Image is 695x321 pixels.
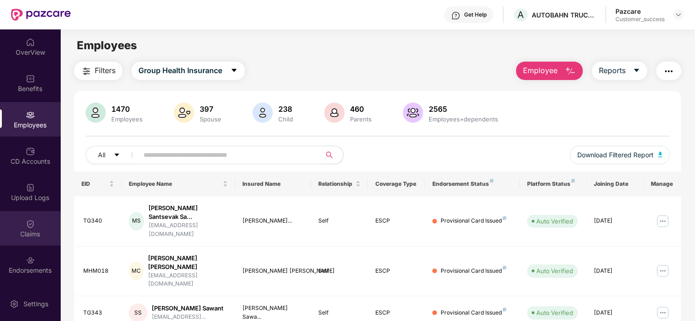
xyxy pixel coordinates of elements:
[95,65,115,76] span: Filters
[441,217,506,225] div: Provisional Card Issued
[655,305,670,320] img: manageButton
[427,104,500,114] div: 2565
[503,216,506,220] img: svg+xml;base64,PHN2ZyB4bWxucz0iaHR0cDovL3d3dy53My5vcmcvMjAwMC9zdmciIHdpZHRoPSI4IiBoZWlnaHQ9IjgiIH...
[121,172,235,196] th: Employee Name
[643,172,682,196] th: Manage
[441,267,506,275] div: Provisional Card Issued
[319,309,361,317] div: Self
[536,308,573,317] div: Auto Verified
[81,180,107,188] span: EID
[594,267,636,275] div: [DATE]
[26,38,35,47] img: svg+xml;base64,PHN2ZyBpZD0iSG9tZSIgeG1sbnM9Imh0dHA6Ly93d3cudzMub3JnLzIwMDAvc3ZnIiB3aWR0aD0iMjAiIG...
[523,65,557,76] span: Employee
[109,115,144,123] div: Employees
[129,180,221,188] span: Employee Name
[11,9,71,21] img: New Pazcare Logo
[26,219,35,229] img: svg+xml;base64,PHN2ZyBpZD0iQ2xhaW0iIHhtbG5zPSJodHRwOi8vd3d3LnczLm9yZy8yMDAwL3N2ZyIgd2lkdGg9IjIwIi...
[174,103,194,123] img: svg+xml;base64,PHN2ZyB4bWxucz0iaHR0cDovL3d3dy53My5vcmcvMjAwMC9zdmciIHhtbG5zOnhsaW5rPSJodHRwOi8vd3...
[319,267,361,275] div: Self
[10,299,19,309] img: svg+xml;base64,PHN2ZyBpZD0iU2V0dGluZy0yMHgyMCIgeG1sbnM9Imh0dHA6Ly93d3cudzMub3JnLzIwMDAvc3ZnIiB3aW...
[83,309,114,317] div: TG343
[26,183,35,192] img: svg+xml;base64,PHN2ZyBpZD0iVXBsb2FkX0xvZ3MiIGRhdGEtbmFtZT0iVXBsb2FkIExvZ3MiIHhtbG5zPSJodHRwOi8vd3...
[348,115,373,123] div: Parents
[368,172,425,196] th: Coverage Type
[527,180,579,188] div: Platform Status
[403,103,423,123] img: svg+xml;base64,PHN2ZyB4bWxucz0iaHR0cDovL3d3dy53My5vcmcvMjAwMC9zdmciIHhtbG5zOnhsaW5rPSJodHRwOi8vd3...
[375,267,418,275] div: ESCP
[663,66,674,77] img: svg+xml;base64,PHN2ZyB4bWxucz0iaHR0cDovL3d3dy53My5vcmcvMjAwMC9zdmciIHdpZHRoPSIyNCIgaGVpZ2h0PSIyNC...
[129,212,144,230] div: MS
[675,11,682,18] img: svg+xml;base64,PHN2ZyBpZD0iRHJvcGRvd24tMzJ4MzIiIHhtbG5zPSJodHRwOi8vd3d3LnczLm9yZy8yMDAwL3N2ZyIgd2...
[464,11,487,18] div: Get Help
[599,65,626,76] span: Reports
[592,62,647,80] button: Reportscaret-down
[441,309,506,317] div: Provisional Card Issued
[149,221,228,239] div: [EMAIL_ADDRESS][DOMAIN_NAME]
[594,217,636,225] div: [DATE]
[432,180,512,188] div: Endorsement Status
[26,110,35,120] img: svg+xml;base64,PHN2ZyBpZD0iRW1wbG95ZWVzIiB4bWxucz0iaHR0cDovL3d3dy53My5vcmcvMjAwMC9zdmciIHdpZHRoPS...
[577,150,654,160] span: Download Filtered Report
[83,217,114,225] div: TG340
[230,67,238,75] span: caret-down
[655,264,670,278] img: manageButton
[149,204,228,221] div: [PERSON_NAME] Santsevak Sa...
[148,254,228,271] div: [PERSON_NAME] [PERSON_NAME]
[152,304,224,313] div: [PERSON_NAME] Sawant
[26,74,35,83] img: svg+xml;base64,PHN2ZyBpZD0iQmVuZWZpdHMiIHhtbG5zPSJodHRwOi8vd3d3LnczLm9yZy8yMDAwL3N2ZyIgd2lkdGg9Ij...
[129,262,144,280] div: MC
[516,62,583,80] button: Employee
[321,146,344,164] button: search
[348,104,373,114] div: 460
[633,67,640,75] span: caret-down
[26,147,35,156] img: svg+xml;base64,PHN2ZyBpZD0iQ0RfQWNjb3VudHMiIGRhdGEtbmFtZT0iQ0QgQWNjb3VudHMiIHhtbG5zPSJodHRwOi8vd3...
[98,150,105,160] span: All
[658,152,663,157] img: svg+xml;base64,PHN2ZyB4bWxucz0iaHR0cDovL3d3dy53My5vcmcvMjAwMC9zdmciIHhtbG5zOnhsaW5rPSJodHRwOi8vd3...
[324,103,345,123] img: svg+xml;base64,PHN2ZyB4bWxucz0iaHR0cDovL3d3dy53My5vcmcvMjAwMC9zdmciIHhtbG5zOnhsaW5rPSJodHRwOi8vd3...
[615,16,665,23] div: Customer_success
[148,271,228,289] div: [EMAIL_ADDRESS][DOMAIN_NAME]
[427,115,500,123] div: Employees+dependents
[518,9,524,20] span: A
[235,172,311,196] th: Insured Name
[198,115,223,123] div: Spouse
[242,217,304,225] div: [PERSON_NAME]...
[311,172,368,196] th: Relationship
[81,66,92,77] img: svg+xml;base64,PHN2ZyB4bWxucz0iaHR0cDovL3d3dy53My5vcmcvMjAwMC9zdmciIHdpZHRoPSIyNCIgaGVpZ2h0PSIyNC...
[565,66,576,77] img: svg+xml;base64,PHN2ZyB4bWxucz0iaHR0cDovL3d3dy53My5vcmcvMjAwMC9zdmciIHhtbG5zOnhsaW5rPSJodHRwOi8vd3...
[276,104,295,114] div: 238
[594,309,636,317] div: [DATE]
[536,217,573,226] div: Auto Verified
[451,11,460,20] img: svg+xml;base64,PHN2ZyBpZD0iSGVscC0zMngzMiIgeG1sbnM9Imh0dHA6Ly93d3cudzMub3JnLzIwMDAvc3ZnIiB3aWR0aD...
[83,267,114,275] div: MHM018
[276,115,295,123] div: Child
[74,172,121,196] th: EID
[21,299,51,309] div: Settings
[319,180,354,188] span: Relationship
[586,172,643,196] th: Joining Date
[655,214,670,229] img: manageButton
[74,62,122,80] button: Filters
[86,103,106,123] img: svg+xml;base64,PHN2ZyB4bWxucz0iaHR0cDovL3d3dy53My5vcmcvMjAwMC9zdmciIHhtbG5zOnhsaW5rPSJodHRwOi8vd3...
[132,62,245,80] button: Group Health Insurancecaret-down
[26,256,35,265] img: svg+xml;base64,PHN2ZyBpZD0iRW5kb3JzZW1lbnRzIiB4bWxucz0iaHR0cDovL3d3dy53My5vcmcvMjAwMC9zdmciIHdpZH...
[532,11,596,19] div: AUTOBAHN TRUCKING
[503,308,506,311] img: svg+xml;base64,PHN2ZyB4bWxucz0iaHR0cDovL3d3dy53My5vcmcvMjAwMC9zdmciIHdpZHRoPSI4IiBoZWlnaHQ9IjgiIH...
[86,146,142,164] button: Allcaret-down
[319,217,361,225] div: Self
[375,309,418,317] div: ESCP
[242,267,304,275] div: [PERSON_NAME] [PERSON_NAME]
[77,39,137,52] span: Employees
[198,104,223,114] div: 397
[109,104,144,114] div: 1470
[571,179,575,183] img: svg+xml;base64,PHN2ZyB4bWxucz0iaHR0cDovL3d3dy53My5vcmcvMjAwMC9zdmciIHdpZHRoPSI4IiBoZWlnaHQ9IjgiIH...
[615,7,665,16] div: Pazcare
[570,146,670,164] button: Download Filtered Report
[490,179,494,183] img: svg+xml;base64,PHN2ZyB4bWxucz0iaHR0cDovL3d3dy53My5vcmcvMjAwMC9zdmciIHdpZHRoPSI4IiBoZWlnaHQ9IjgiIH...
[114,152,120,159] span: caret-down
[138,65,222,76] span: Group Health Insurance
[536,266,573,275] div: Auto Verified
[503,266,506,269] img: svg+xml;base64,PHN2ZyB4bWxucz0iaHR0cDovL3d3dy53My5vcmcvMjAwMC9zdmciIHdpZHRoPSI4IiBoZWlnaHQ9IjgiIH...
[321,151,339,159] span: search
[375,217,418,225] div: ESCP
